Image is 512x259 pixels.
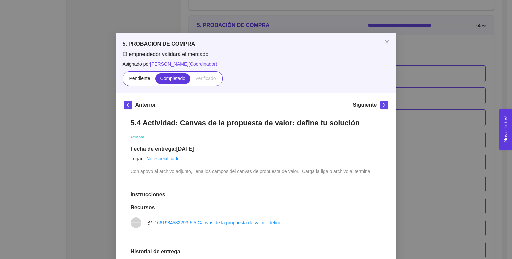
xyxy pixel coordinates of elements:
[499,109,512,150] button: Open Feedback Widget
[381,103,388,107] span: right
[353,101,377,109] h5: Siguiente
[131,155,144,162] article: Lugar:
[160,76,186,81] span: Completado
[135,101,156,109] h5: Anterior
[124,103,132,107] span: left
[131,204,382,211] h1: Recursos
[378,33,396,52] button: Close
[131,222,141,223] span: vnd.openxmlformats-officedocument.presentationml.presentation
[131,248,382,255] h1: Historial de entrega
[123,40,390,48] h5: 5. PROBACIÓN DE COMPRA
[123,60,390,68] span: Asignado por
[380,101,388,109] button: right
[124,101,132,109] button: left
[131,146,382,152] h1: Fecha de entrega: [DATE]
[384,40,390,45] span: close
[147,220,152,225] span: link
[146,156,180,161] a: No especificado
[155,220,315,225] a: 1661984582293-5.5 Canvas de la propuesta de valor_ define tu solución.pptx
[129,76,150,81] span: Pendiente
[131,118,382,127] h1: 5.4 Actividad: Canvas de la propuesta de valor: define tu solución
[195,76,216,81] span: Verificado
[131,169,370,174] span: Con apoyo al archivo adjunto, llena los campos del canvas de propuesta de valor. Carga la liga o ...
[131,135,144,139] span: Actividad
[150,61,217,67] span: [PERSON_NAME] ( Coordinador )
[123,51,390,58] span: El emprendedor validará el mercado
[131,191,382,198] h1: Instrucciones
